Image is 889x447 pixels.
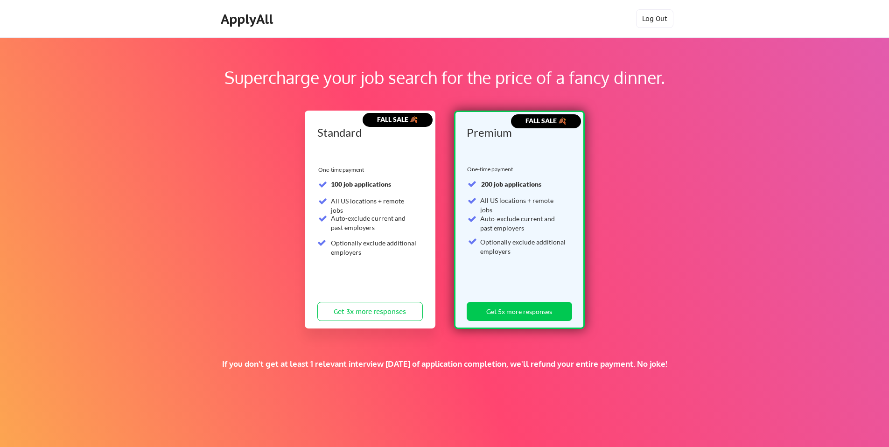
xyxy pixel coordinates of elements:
strong: FALL SALE 🍂 [525,117,566,125]
strong: 200 job applications [481,180,541,188]
div: All US locations + remote jobs [331,196,417,215]
div: Premium [467,127,569,138]
div: All US locations + remote jobs [480,196,567,214]
div: One-time payment [467,166,516,173]
div: Optionally exclude additional employers [331,238,417,257]
button: Log Out [636,9,673,28]
button: Get 5x more responses [467,302,572,321]
div: Supercharge your job search for the price of a fancy dinner. [60,65,829,90]
div: Auto-exclude current and past employers [480,214,567,232]
div: Optionally exclude additional employers [480,237,567,256]
strong: 100 job applications [331,180,391,188]
div: Standard [317,127,420,138]
strong: FALL SALE 🍂 [377,115,418,123]
div: Auto-exclude current and past employers [331,214,417,232]
div: If you don't get at least 1 relevant interview [DATE] of application completion, we'll refund you... [162,359,727,369]
div: One-time payment [318,166,367,174]
button: Get 3x more responses [317,302,423,321]
div: ApplyAll [221,11,276,27]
